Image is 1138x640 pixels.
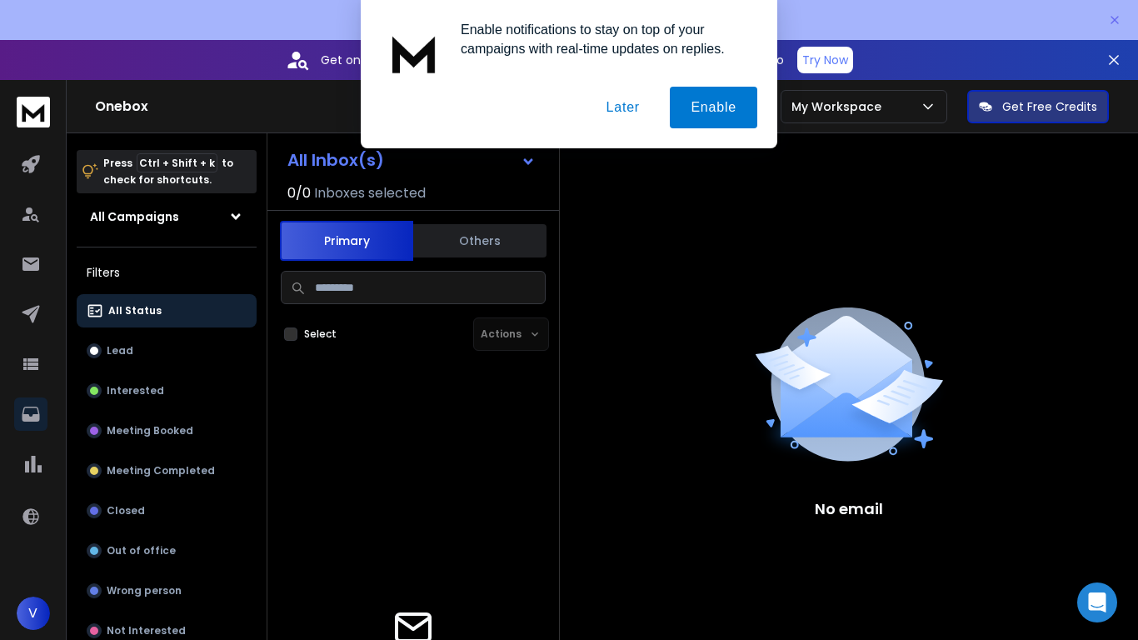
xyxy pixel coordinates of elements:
button: Closed [77,494,257,527]
div: Enable notifications to stay on top of your campaigns with real-time updates on replies. [447,20,757,58]
button: Out of office [77,534,257,567]
p: Out of office [107,544,176,557]
p: Wrong person [107,584,182,597]
h1: All Inbox(s) [287,152,384,168]
button: Primary [280,221,413,261]
button: Later [585,87,660,128]
p: No email [815,497,883,521]
button: All Status [77,294,257,327]
p: Meeting Completed [107,464,215,477]
button: Lead [77,334,257,367]
button: V [17,597,50,630]
p: Not Interested [107,624,186,637]
p: Meeting Booked [107,424,193,437]
p: Lead [107,344,133,357]
p: Press to check for shortcuts. [103,155,233,188]
p: All Status [108,304,162,317]
button: Enable [670,87,757,128]
label: Select [304,327,337,341]
span: Ctrl + Shift + k [137,153,217,172]
button: Others [413,222,547,259]
button: Meeting Booked [77,414,257,447]
button: Interested [77,374,257,407]
button: All Inbox(s) [274,143,549,177]
p: Closed [107,504,145,517]
button: Wrong person [77,574,257,607]
h3: Filters [77,261,257,284]
p: Interested [107,384,164,397]
span: 0 / 0 [287,183,311,203]
button: All Campaigns [77,200,257,233]
div: Open Intercom Messenger [1077,582,1117,622]
img: notification icon [381,20,447,87]
h1: All Campaigns [90,208,179,225]
button: Meeting Completed [77,454,257,487]
h3: Inboxes selected [314,183,426,203]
